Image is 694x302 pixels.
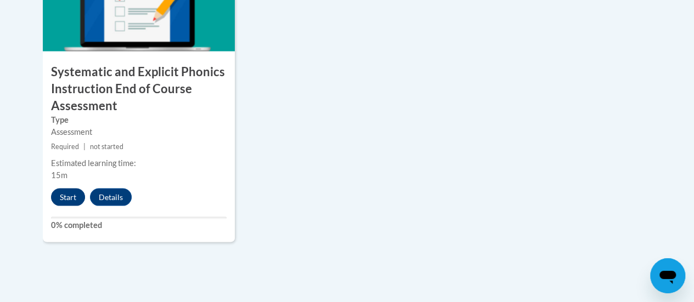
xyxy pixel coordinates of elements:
span: 15m [51,170,67,180]
span: Required [51,143,79,151]
div: Estimated learning time: [51,157,227,169]
button: Details [90,189,132,206]
span: | [83,143,86,151]
label: 0% completed [51,219,227,231]
h3: Systematic and Explicit Phonics Instruction End of Course Assessment [43,64,235,114]
button: Start [51,189,85,206]
div: Assessment [51,126,227,138]
span: not started [90,143,123,151]
iframe: Button to launch messaging window, conversation in progress [650,258,685,293]
label: Type [51,114,227,126]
